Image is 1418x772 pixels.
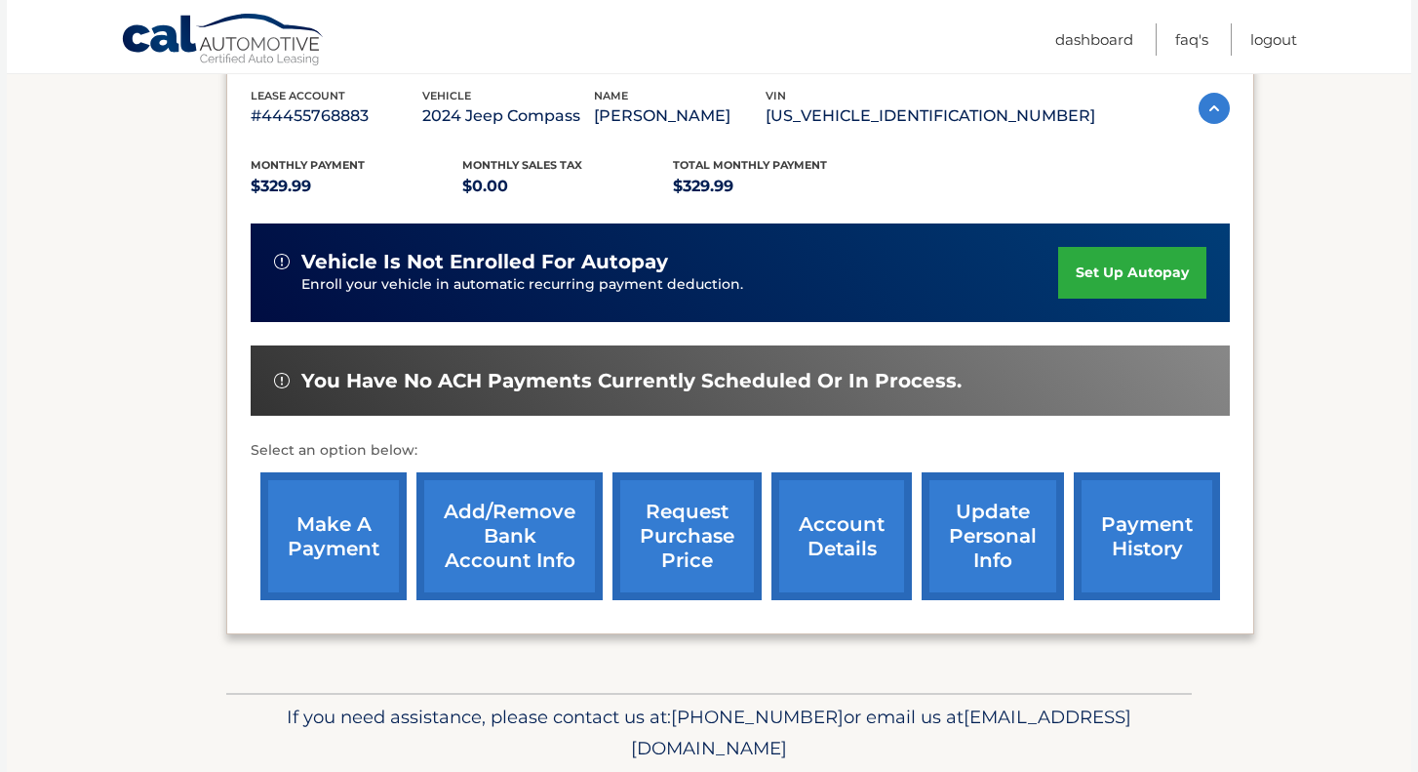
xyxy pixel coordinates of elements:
p: 2024 Jeep Compass [422,102,594,130]
a: update personal info [922,472,1064,600]
p: #44455768883 [251,102,422,130]
a: payment history [1074,472,1220,600]
p: $329.99 [251,173,462,200]
p: [PERSON_NAME] [594,102,766,130]
p: $329.99 [673,173,885,200]
img: accordion-active.svg [1199,93,1230,124]
a: Dashboard [1055,23,1133,56]
p: Enroll your vehicle in automatic recurring payment deduction. [301,274,1058,296]
a: set up autopay [1058,247,1206,299]
a: Logout [1250,23,1297,56]
span: [PHONE_NUMBER] [671,706,844,728]
span: vin [766,89,786,102]
p: $0.00 [462,173,674,200]
span: lease account [251,89,345,102]
span: You have no ACH payments currently scheduled or in process. [301,369,962,393]
img: alert-white.svg [274,373,290,388]
span: Monthly Payment [251,158,365,172]
a: request purchase price [612,472,762,600]
p: Select an option below: [251,439,1230,463]
span: vehicle is not enrolled for autopay [301,250,668,274]
a: account details [771,472,912,600]
a: Add/Remove bank account info [416,472,603,600]
p: If you need assistance, please contact us at: or email us at [239,702,1179,764]
span: Monthly sales Tax [462,158,582,172]
a: Cal Automotive [121,13,326,69]
a: FAQ's [1175,23,1208,56]
span: Total Monthly Payment [673,158,827,172]
span: name [594,89,628,102]
span: vehicle [422,89,471,102]
p: [US_VEHICLE_IDENTIFICATION_NUMBER] [766,102,1095,130]
span: [EMAIL_ADDRESS][DOMAIN_NAME] [631,706,1131,759]
a: make a payment [260,472,407,600]
img: alert-white.svg [274,254,290,269]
